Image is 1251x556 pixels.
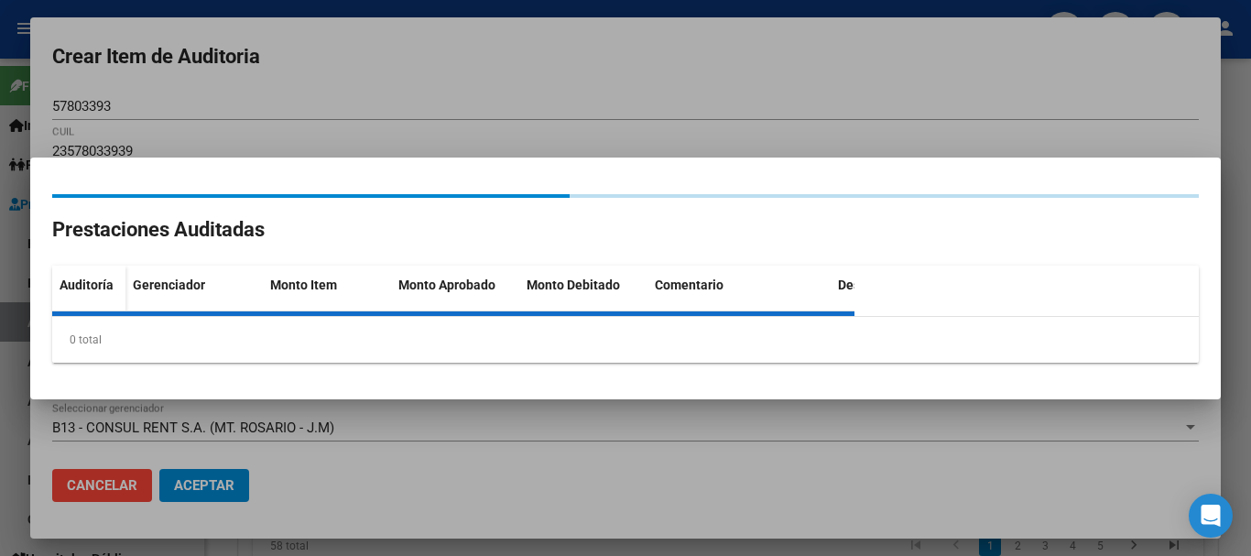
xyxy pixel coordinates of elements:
datatable-header-cell: Gerenciador [125,266,263,343]
span: Descripción [838,278,907,292]
span: Comentario [655,278,723,292]
div: 0 total [52,317,1199,363]
span: Monto Debitado [527,278,620,292]
span: Monto Item [270,278,337,292]
datatable-header-cell: Descripción [831,266,1014,343]
datatable-header-cell: Monto Aprobado [391,266,519,343]
div: Open Intercom Messenger [1189,494,1233,538]
span: Monto Aprobado [398,278,495,292]
datatable-header-cell: Monto Debitado [519,266,647,343]
span: Gerenciador [133,278,205,292]
datatable-header-cell: Comentario [647,266,831,343]
h2: Prestaciones Auditadas [52,213,1199,247]
span: Auditoría [60,278,114,292]
datatable-header-cell: Auditoría [52,266,125,343]
datatable-header-cell: Monto Item [263,266,391,343]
